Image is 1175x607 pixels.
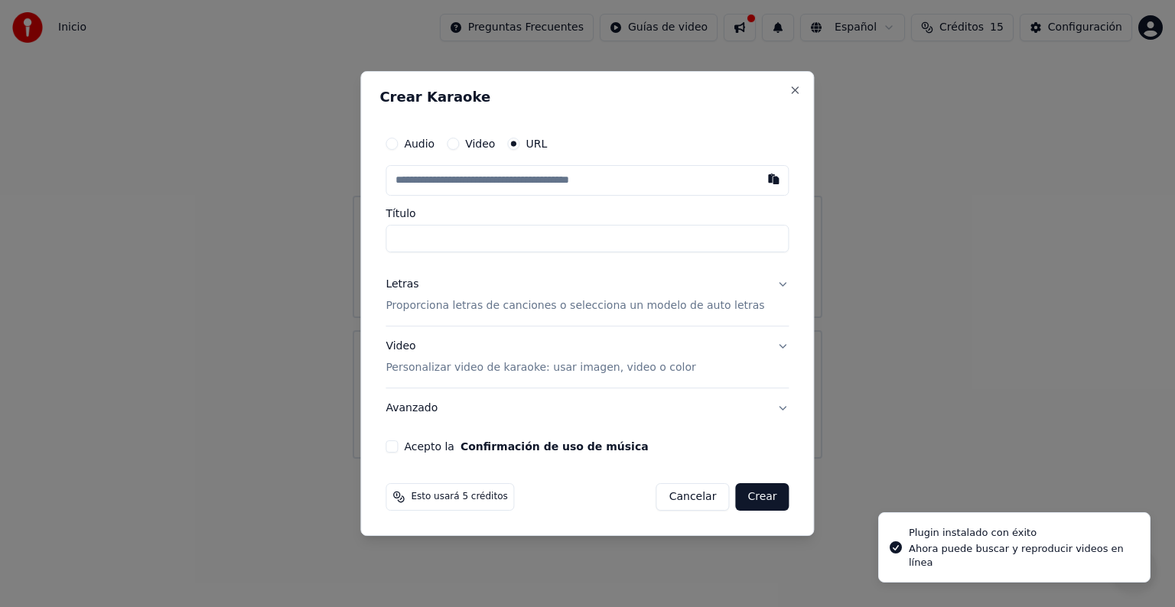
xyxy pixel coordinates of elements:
h2: Crear Karaoke [379,90,795,104]
button: Crear [735,483,789,511]
button: Acepto la [461,441,649,452]
label: Título [386,208,789,219]
label: Audio [404,138,435,149]
button: Cancelar [656,483,730,511]
label: Acepto la [404,441,648,452]
button: VideoPersonalizar video de karaoke: usar imagen, video o color [386,326,789,388]
p: Proporciona letras de canciones o selecciona un modelo de auto letras [386,298,764,313]
button: LetrasProporciona letras de canciones o selecciona un modelo de auto letras [386,265,789,326]
span: Esto usará 5 créditos [411,491,507,503]
div: Letras [386,277,418,292]
label: Video [465,138,495,149]
label: URL [526,138,547,149]
p: Personalizar video de karaoke: usar imagen, video o color [386,360,695,375]
div: Video [386,339,695,375]
button: Avanzado [386,388,789,428]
